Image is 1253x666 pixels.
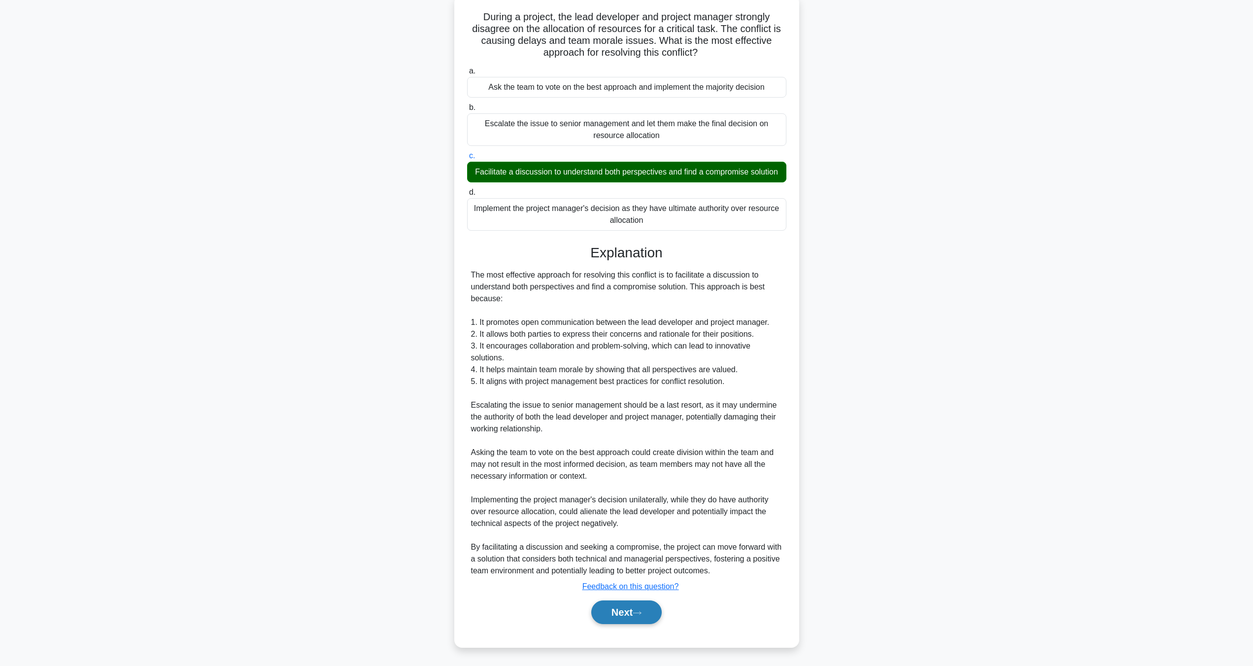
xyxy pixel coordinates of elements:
[467,77,786,98] div: Ask the team to vote on the best approach and implement the majority decision
[469,188,475,196] span: d.
[467,113,786,146] div: Escalate the issue to senior management and let them make the final decision on resource allocation
[471,269,782,577] div: The most effective approach for resolving this conflict is to facilitate a discussion to understa...
[466,11,787,59] h5: During a project, the lead developer and project manager strongly disagree on the allocation of r...
[591,600,662,624] button: Next
[467,162,786,182] div: Facilitate a discussion to understand both perspectives and find a compromise solution
[473,245,780,261] h3: Explanation
[467,198,786,231] div: Implement the project manager's decision as they have ultimate authority over resource allocation
[469,151,475,160] span: c.
[582,582,679,591] a: Feedback on this question?
[469,103,475,111] span: b.
[469,67,475,75] span: a.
